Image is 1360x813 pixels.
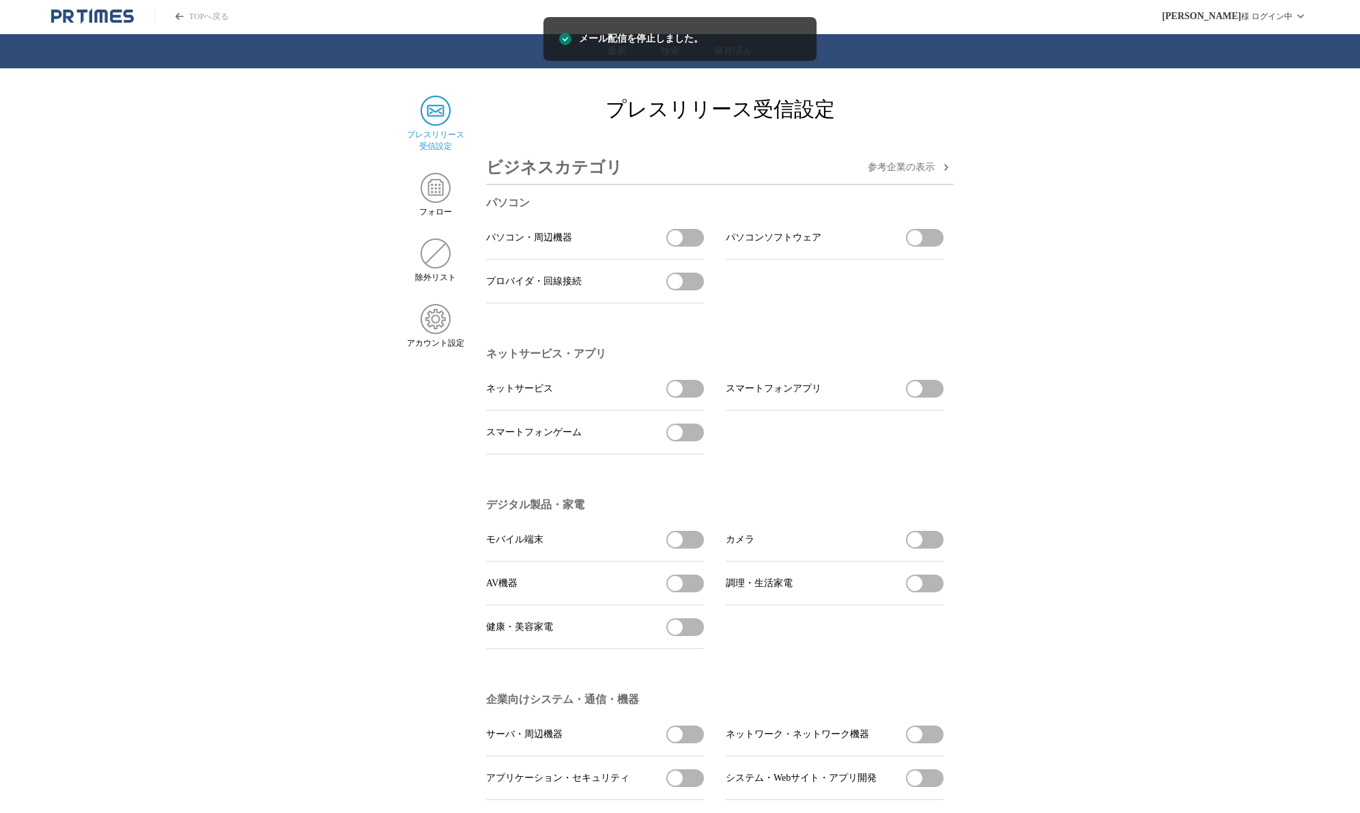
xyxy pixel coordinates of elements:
img: 除外リスト [421,238,451,268]
span: メール配信を停止しました。 [579,31,703,46]
span: サーバ・周辺機器 [486,728,563,741]
img: プレスリリース 受信設定 [421,96,451,126]
span: ネットサービス [486,383,553,395]
h2: プレスリリース受信設定 [486,96,954,124]
span: アカウント設定 [407,337,464,349]
a: 除外リスト除外リスト [406,238,464,284]
h3: パソコン [486,196,944,210]
span: [PERSON_NAME] [1162,11,1241,22]
span: フォロー [419,206,452,218]
a: PR TIMESのトップページはこちら [51,8,134,25]
span: モバイル端末 [486,534,543,546]
button: 参考企業の表示 [868,159,954,176]
span: 参考企業の 表示 [868,161,935,174]
span: システム・Webサイト・アプリ開発 [726,772,877,784]
h3: 企業向けシステム・通信・機器 [486,693,944,707]
h3: ビジネスカテゴリ [486,151,623,184]
span: プレスリリース 受信設定 [407,129,464,152]
a: フォローフォロー [406,173,464,218]
span: ネットワーク・ネットワーク機器 [726,728,869,741]
span: 除外リスト [415,272,456,284]
a: プレスリリース 受信設定プレスリリース 受信設定 [406,96,464,152]
span: スマートフォンゲーム [486,426,582,439]
span: スマートフォンアプリ [726,383,821,395]
span: アプリケーション・セキュリティ [486,772,629,784]
span: 健康・美容家電 [486,621,553,633]
img: アカウント設定 [421,304,451,334]
span: AV機器 [486,577,518,590]
img: フォロー [421,173,451,203]
span: プロバイダ・回線接続 [486,275,582,288]
h3: ネットサービス・アプリ [486,347,944,361]
a: アカウント設定アカウント設定 [406,304,464,349]
span: 調理・生活家電 [726,577,793,590]
span: パソコン・周辺機器 [486,232,572,244]
span: カメラ [726,534,754,546]
h3: デジタル製品・家電 [486,498,944,512]
span: パソコンソフトウェア [726,232,821,244]
a: PR TIMESのトップページはこちら [154,11,229,23]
